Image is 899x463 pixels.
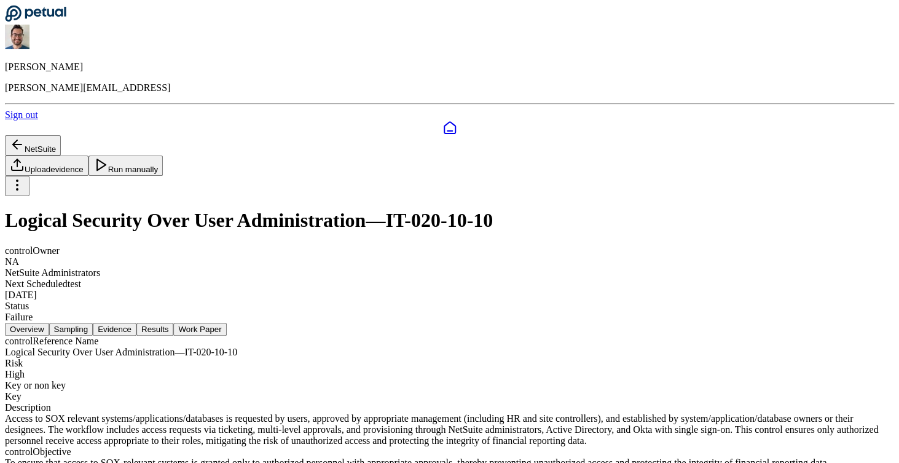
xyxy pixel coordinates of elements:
a: Sign out [5,109,38,120]
button: Sampling [49,323,93,336]
p: [PERSON_NAME] [5,61,894,73]
div: Failure [5,312,894,323]
button: Results [136,323,173,336]
div: Description [5,402,894,413]
div: Risk [5,358,894,369]
div: Logical Security Over User Administration — IT-020-10-10 [5,347,894,358]
p: [PERSON_NAME][EMAIL_ADDRESS] [5,82,894,93]
div: Key [5,391,894,402]
div: control Objective [5,446,894,457]
button: Evidence [93,323,136,336]
a: Dashboard [5,121,894,135]
div: control Reference Name [5,336,894,347]
div: Key or non key [5,380,894,391]
h1: Logical Security Over User Administration — IT-020-10-10 [5,209,894,232]
div: [DATE] [5,290,894,301]
button: Work Paper [173,323,226,336]
button: Uploadevidence [5,156,88,176]
button: NetSuite [5,135,61,156]
button: Run manually [88,156,163,176]
div: control Owner [5,245,894,256]
span: NetSuite Administrators [5,267,100,278]
button: Overview [5,323,49,336]
div: High [5,369,894,380]
img: Eliot Walker [5,25,29,49]
div: Status [5,301,894,312]
a: Go to Dashboard [5,14,66,24]
div: Next Scheduled test [5,279,894,290]
div: Access to SOX relevant systems/applications/databases is requested by users, approved by appropri... [5,413,894,446]
span: NA [5,256,19,267]
nav: Tabs [5,323,894,336]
